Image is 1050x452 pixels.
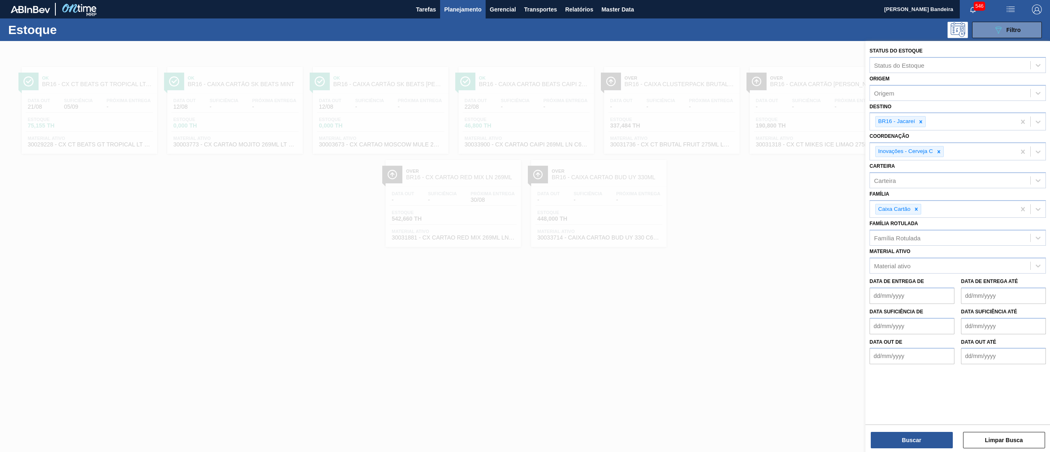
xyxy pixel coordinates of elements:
[974,2,985,11] span: 546
[490,5,516,14] span: Gerencial
[876,204,912,215] div: Caixa Cartão
[874,177,896,184] div: Carteira
[876,116,916,127] div: BR16 - Jacareí
[1032,5,1042,14] img: Logout
[870,348,954,364] input: dd/mm/yyyy
[524,5,557,14] span: Transportes
[444,5,482,14] span: Planejamento
[870,309,923,315] label: Data suficiência de
[870,48,922,54] label: Status do Estoque
[876,146,934,157] div: Inovações - Cerveja C
[870,191,889,197] label: Família
[961,348,1046,364] input: dd/mm/yyyy
[1006,5,1016,14] img: userActions
[961,339,996,345] label: Data out até
[870,339,902,345] label: Data out de
[870,104,891,110] label: Destino
[416,5,436,14] span: Tarefas
[870,221,918,226] label: Família Rotulada
[11,6,50,13] img: TNhmsLtSVTkK8tSr43FrP2fwEKptu5GPRR3wAAAABJRU5ErkJggg==
[972,22,1042,38] button: Filtro
[870,76,890,82] label: Origem
[874,62,924,68] div: Status do Estoque
[961,288,1046,304] input: dd/mm/yyyy
[870,249,911,254] label: Material ativo
[870,163,895,169] label: Carteira
[874,89,894,96] div: Origem
[1007,27,1021,33] span: Filtro
[565,5,593,14] span: Relatórios
[8,25,136,34] h1: Estoque
[960,4,986,15] button: Notificações
[947,22,968,38] div: Pogramando: nenhum usuário selecionado
[870,279,924,284] label: Data de Entrega de
[870,133,909,139] label: Coordenação
[870,318,954,334] input: dd/mm/yyyy
[601,5,634,14] span: Master Data
[961,309,1017,315] label: Data suficiência até
[961,279,1018,284] label: Data de Entrega até
[870,288,954,304] input: dd/mm/yyyy
[961,318,1046,334] input: dd/mm/yyyy
[874,235,920,242] div: Família Rotulada
[874,263,911,269] div: Material ativo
